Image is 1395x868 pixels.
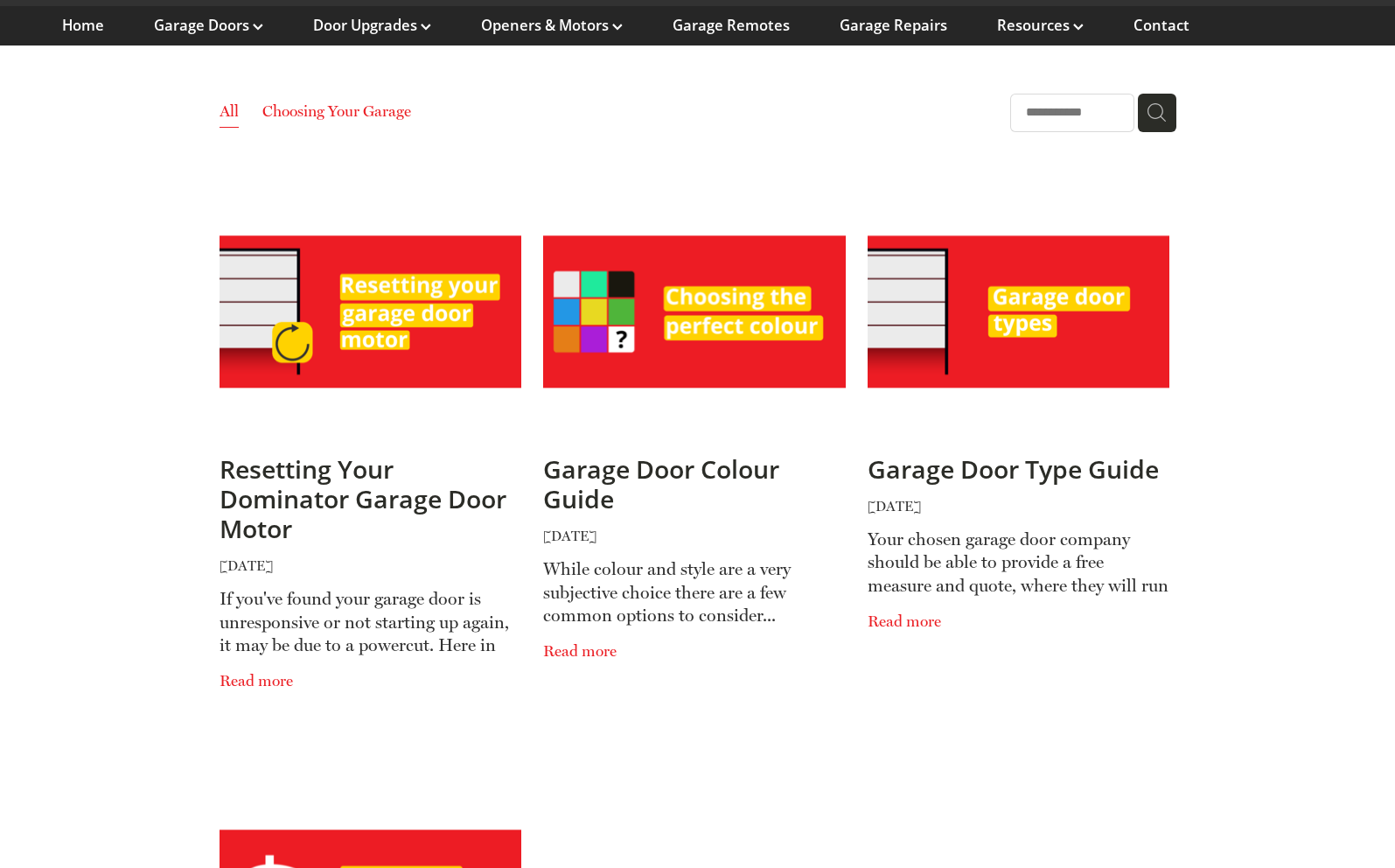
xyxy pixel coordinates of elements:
[220,544,522,696] a: [DATE] If you've found your garage door is unresponsive or not starting up again, it may be due t...
[62,16,104,35] a: Home
[543,626,846,665] span: Read more
[868,484,1170,635] a: [DATE] Your chosen garage door company should be able to provide a free measure and quote, where ...
[220,580,522,656] span: If you've found your garage door is unresponsive or not starting up again, it may be due to a pow...
[262,100,411,128] a: Choosing Your Garage
[868,378,1170,390] a: Garage Door Type Guide
[220,452,506,545] a: Resetting Your Dominator Garage Door Motor
[543,514,846,550] span: [DATE]
[220,236,522,388] img: Resetting Your Dominator Garage Door Motor
[481,16,623,35] a: Openers & Motors
[868,484,1170,521] span: [DATE]
[868,597,1170,635] span: Read more
[220,544,522,581] span: [DATE]
[1133,16,1189,35] a: Contact
[543,550,846,626] span: While colour and style are a very subjective choice there are a few common options to consider...
[868,521,1170,597] span: Your chosen garage door company should be able to provide a free measure and quote, where they wi...
[543,452,779,515] a: Garage Door Colour Guide
[220,656,522,695] span: Read more
[673,16,790,35] a: Garage Remotes
[220,378,522,390] a: Resetting Your Dominator Garage Door Motor
[543,514,846,665] a: [DATE] While colour and style are a very subjective choice there are a few common options to cons...
[868,236,1170,388] img: Garage Door Type Guide
[220,101,239,120] a: All
[154,16,263,35] a: Garage Doors
[868,452,1159,486] a: Garage Door Type Guide
[840,16,947,35] a: Garage Repairs
[313,16,431,35] a: Door Upgrades
[543,236,846,388] img: Garage Door Colour Guide
[543,378,846,390] a: Garage Door Colour Guide
[997,16,1084,35] a: Resources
